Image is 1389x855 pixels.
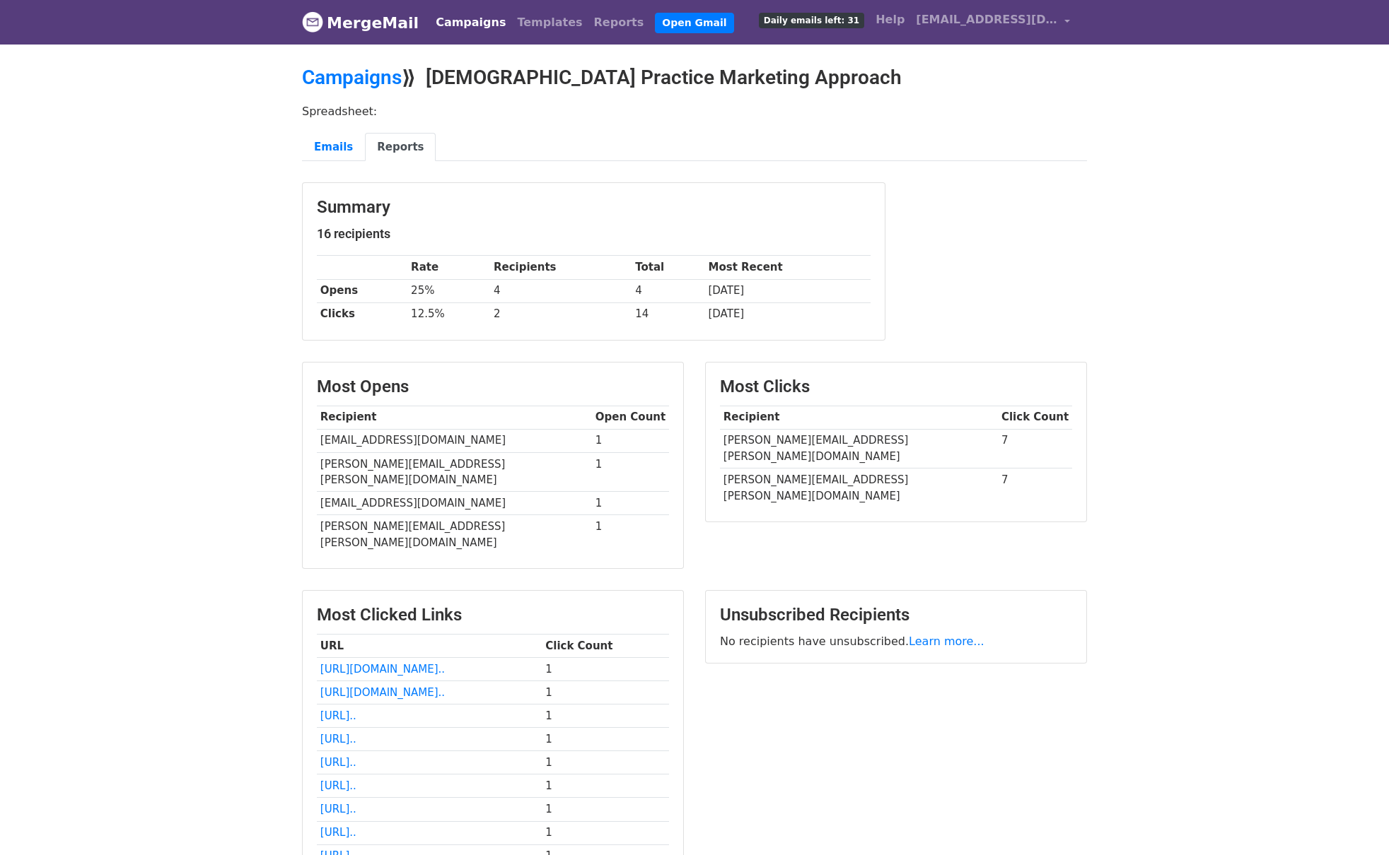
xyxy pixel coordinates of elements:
[759,13,864,28] span: Daily emails left: 31
[998,429,1072,468] td: 7
[870,6,910,34] a: Help
[317,302,407,326] th: Clicks
[320,779,356,792] a: [URL]..
[705,279,871,302] td: [DATE]
[317,515,592,554] td: [PERSON_NAME][EMAIL_ADDRESS][PERSON_NAME][DOMAIN_NAME]
[320,733,356,745] a: [URL]..
[320,826,356,839] a: [URL]..
[998,468,1072,507] td: 7
[302,66,402,89] a: Campaigns
[317,197,871,218] h3: Summary
[910,6,1076,39] a: [EMAIL_ADDRESS][DOMAIN_NAME]
[655,13,733,33] a: Open Gmail
[490,256,632,279] th: Recipients
[542,704,669,728] td: 1
[542,751,669,774] td: 1
[320,686,445,699] a: [URL][DOMAIN_NAME]..
[705,302,871,326] td: [DATE]
[592,452,669,492] td: 1
[753,6,870,34] a: Daily emails left: 31
[542,798,669,821] td: 1
[317,492,592,515] td: [EMAIL_ADDRESS][DOMAIN_NAME]
[320,803,356,815] a: [URL]..
[320,709,356,722] a: [URL]..
[542,681,669,704] td: 1
[705,256,871,279] th: Most Recent
[317,634,542,657] th: URL
[588,8,650,37] a: Reports
[592,429,669,452] td: 1
[317,605,669,625] h3: Most Clicked Links
[632,256,704,279] th: Total
[302,66,1087,90] h2: ⟫ [DEMOGRAPHIC_DATA] Practice Marketing Approach
[320,663,445,676] a: [URL][DOMAIN_NAME]..
[916,11,1057,28] span: [EMAIL_ADDRESS][DOMAIN_NAME]
[1318,787,1389,855] iframe: Chat Widget
[317,429,592,452] td: [EMAIL_ADDRESS][DOMAIN_NAME]
[632,279,704,302] td: 4
[490,279,632,302] td: 4
[407,302,490,326] td: 12.5%
[909,635,984,648] a: Learn more...
[320,756,356,769] a: [URL]..
[302,133,365,162] a: Emails
[317,226,871,242] h5: 16 recipients
[720,429,998,468] td: [PERSON_NAME][EMAIL_ADDRESS][PERSON_NAME][DOMAIN_NAME]
[720,468,998,507] td: [PERSON_NAME][EMAIL_ADDRESS][PERSON_NAME][DOMAIN_NAME]
[720,634,1072,649] p: No recipients have unsubscribed.
[720,377,1072,397] h3: Most Clicks
[365,133,436,162] a: Reports
[542,728,669,751] td: 1
[430,8,511,37] a: Campaigns
[407,256,490,279] th: Rate
[317,406,592,429] th: Recipient
[632,302,704,326] td: 14
[592,406,669,429] th: Open Count
[542,634,669,657] th: Click Count
[302,104,1087,119] p: Spreadsheet:
[302,8,419,37] a: MergeMail
[511,8,588,37] a: Templates
[317,452,592,492] td: [PERSON_NAME][EMAIL_ADDRESS][PERSON_NAME][DOMAIN_NAME]
[542,774,669,798] td: 1
[592,515,669,554] td: 1
[542,821,669,844] td: 1
[302,11,323,33] img: MergeMail logo
[720,605,1072,625] h3: Unsubscribed Recipients
[592,492,669,515] td: 1
[407,279,490,302] td: 25%
[490,302,632,326] td: 2
[998,406,1072,429] th: Click Count
[542,657,669,680] td: 1
[720,406,998,429] th: Recipient
[317,279,407,302] th: Opens
[317,377,669,397] h3: Most Opens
